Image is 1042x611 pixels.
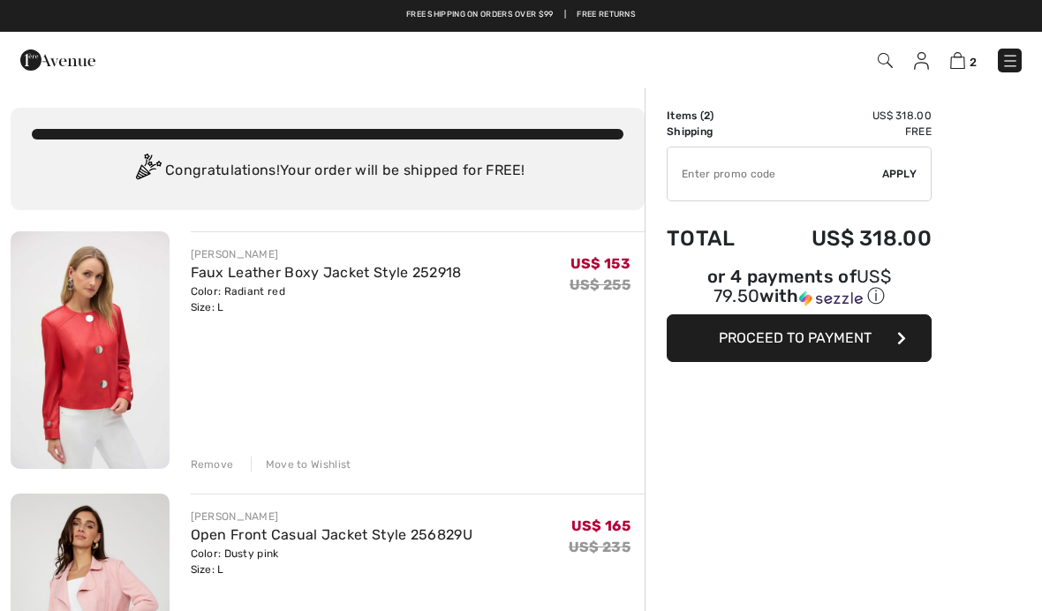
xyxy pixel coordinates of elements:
[668,147,882,200] input: Promo code
[878,53,893,68] img: Search
[191,509,472,524] div: [PERSON_NAME]
[130,154,165,189] img: Congratulation2.svg
[763,124,932,140] td: Free
[719,329,872,346] span: Proceed to Payment
[577,9,636,21] a: Free Returns
[799,290,863,306] img: Sezzle
[564,9,566,21] span: |
[950,49,977,71] a: 2
[970,56,977,69] span: 2
[191,246,462,262] div: [PERSON_NAME]
[20,50,95,67] a: 1ère Avenue
[763,208,932,268] td: US$ 318.00
[569,539,630,555] s: US$ 235
[191,283,462,315] div: Color: Radiant red Size: L
[11,231,170,469] img: Faux Leather Boxy Jacket Style 252918
[251,456,351,472] div: Move to Wishlist
[704,109,710,122] span: 2
[667,268,932,308] div: or 4 payments of with
[571,517,630,534] span: US$ 165
[191,546,472,577] div: Color: Dusty pink Size: L
[570,255,630,272] span: US$ 153
[914,52,929,70] img: My Info
[406,9,554,21] a: Free shipping on orders over $99
[191,456,234,472] div: Remove
[882,166,917,182] span: Apply
[191,526,472,543] a: Open Front Casual Jacket Style 256829U
[667,314,932,362] button: Proceed to Payment
[1001,52,1019,70] img: Menu
[667,108,763,124] td: Items ( )
[763,108,932,124] td: US$ 318.00
[20,42,95,78] img: 1ère Avenue
[191,264,462,281] a: Faux Leather Boxy Jacket Style 252918
[32,154,623,189] div: Congratulations! Your order will be shipped for FREE!
[667,208,763,268] td: Total
[950,52,965,69] img: Shopping Bag
[667,268,932,314] div: or 4 payments ofUS$ 79.50withSezzle Click to learn more about Sezzle
[570,276,630,293] s: US$ 255
[714,266,891,306] span: US$ 79.50
[667,124,763,140] td: Shipping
